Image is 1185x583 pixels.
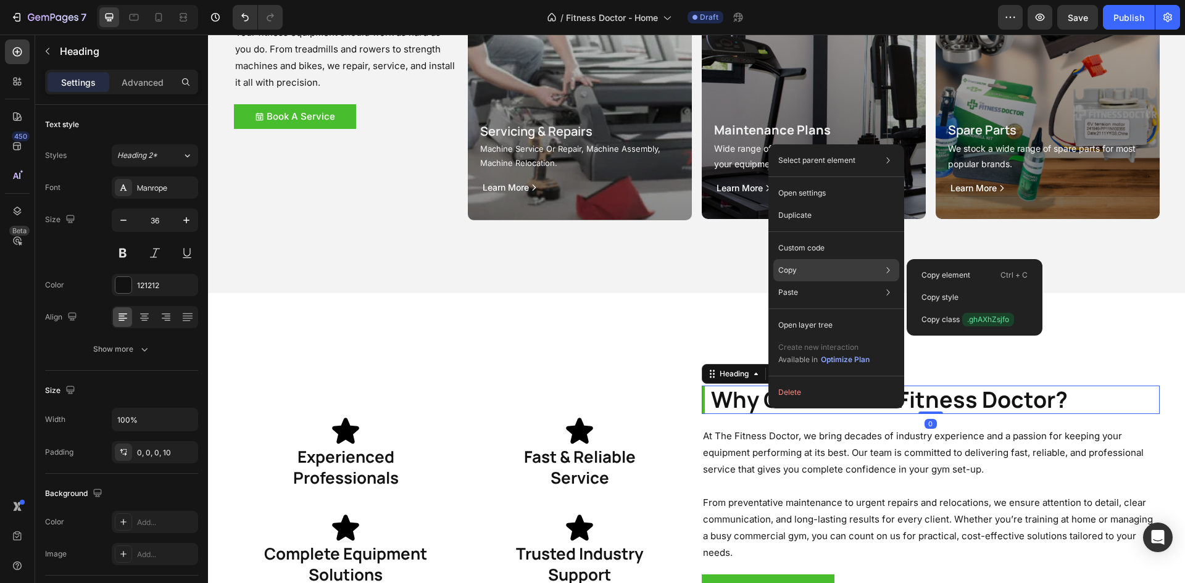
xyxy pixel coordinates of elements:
[137,183,195,194] div: Manrope
[1057,5,1098,30] button: Save
[45,447,73,458] div: Padding
[137,517,195,528] div: Add...
[494,540,626,564] button: <p>Learn More</p>
[740,106,935,137] p: We stock a wide range of spare parts for most popular brands.
[1143,523,1173,552] div: Open Intercom Messenger
[506,106,701,137] p: Wide range of maintenance products for all your equipment needs.
[506,87,623,104] strong: Maintenance Plans
[560,11,563,24] span: /
[81,10,86,25] p: 7
[778,265,797,276] p: Copy
[26,509,250,551] h1: Complete Equipment Solutions
[12,131,30,141] div: 450
[93,343,151,355] div: Show more
[61,76,96,89] p: Settings
[566,11,658,24] span: Fitness Doctor - Home
[45,119,79,130] div: Text style
[1113,11,1144,24] div: Publish
[773,381,899,403] button: Delete
[45,414,65,425] div: Width
[236,141,369,165] button: <p>Learn More&nbsp;</p>
[137,280,195,291] div: 121212
[137,549,195,560] div: Add...
[275,147,321,159] p: Learn More
[45,150,67,161] div: Styles
[704,142,837,165] button: <p>Learn More&nbsp;</p>
[260,412,484,454] h1: Fast & Reliable Service
[26,70,148,94] button: <p>Book A Service</p>
[59,76,127,88] p: Book A Service
[45,212,78,228] div: Size
[117,150,157,161] span: Heading 2*
[509,148,555,159] p: Learn More
[509,334,543,345] div: Heading
[26,412,250,454] h1: Experienced Professionals
[615,540,736,576] button: <p>Book A Service</p>
[921,313,1014,326] p: Copy class
[60,44,193,59] p: Heading
[45,338,198,360] button: Show more
[45,279,64,291] div: Color
[112,408,197,431] input: Auto
[260,509,484,551] h1: Trusted Industry Support
[921,292,958,303] p: Copy style
[530,546,581,558] p: Learn More
[921,270,970,281] p: Copy element
[820,354,870,366] button: Optimize Plan
[45,516,64,527] div: Color
[45,486,105,502] div: Background
[122,76,164,89] p: Advanced
[45,382,78,399] div: Size
[494,351,952,380] h1: Why Choose The Fitness Doctor?
[1103,5,1155,30] button: Publish
[1000,269,1028,281] p: Ctrl + C
[271,88,484,106] h2: Servicing & Repairs
[647,546,715,570] p: Book A Service
[778,355,818,364] span: Available in
[821,354,870,365] div: Optimize Plan
[495,393,950,443] p: At The Fitness Doctor, we bring decades of industry experience and a passion for keeping your equ...
[45,309,80,326] div: Align
[717,384,729,394] div: 0
[45,182,60,193] div: Font
[272,107,467,136] p: Machine Service Or Repair, Machine Assembly, Machine Relocation.
[742,148,789,159] p: Learn More
[5,5,92,30] button: 7
[778,341,870,354] p: Create new interaction
[45,548,67,560] div: Image
[778,287,798,298] p: Paste
[700,12,718,23] span: Draft
[739,86,952,105] h2: Spare Parts
[495,460,950,526] p: From preventative maintenance to urgent repairs and relocations, we ensure attention to detail, c...
[233,5,283,30] div: Undo/Redo
[778,210,812,221] p: Duplicate
[137,447,195,458] div: 0, 0, 0, 10
[778,242,825,254] p: Custom code
[470,142,603,165] button: <p>Learn More&nbsp;</p>
[962,313,1014,326] span: .ghAXhZsjfo
[778,188,826,199] p: Open settings
[9,226,30,236] div: Beta
[112,144,198,167] button: Heading 2*
[778,320,833,331] p: Open layer tree
[1068,12,1088,23] span: Save
[208,35,1185,583] iframe: Design area
[778,155,855,166] p: Select parent element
